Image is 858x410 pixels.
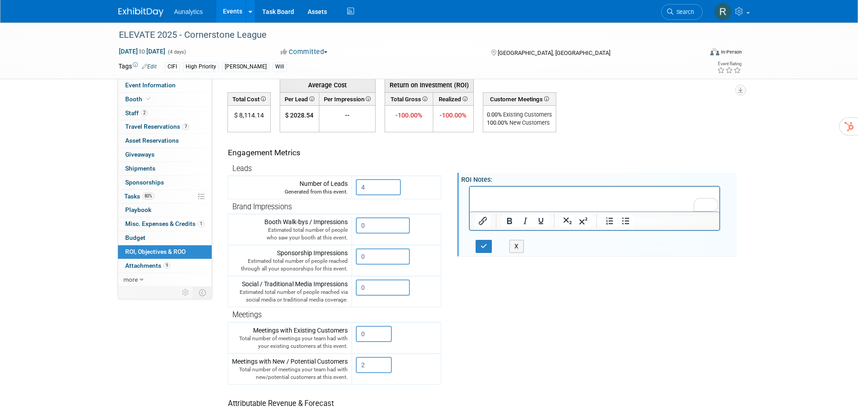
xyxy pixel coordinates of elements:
[533,215,549,227] button: Underline
[232,279,348,304] div: Social / Traditional Media Impressions
[118,134,212,148] a: Asset Reservations
[118,62,157,72] td: Tags
[232,226,348,242] div: Estimated total number of people who saw your booth at this event.
[163,262,170,269] span: 9
[118,107,212,120] a: Staff2
[319,92,375,105] th: Per Impression
[345,112,350,119] span: --
[118,148,212,162] a: Giveaways
[232,366,348,381] div: Total number of meetings your team had with new/potential customers at this event.
[277,47,331,57] button: Committed
[232,164,252,173] span: Leads
[487,111,552,119] div: %
[232,203,292,211] span: Brand Impressions
[228,147,437,158] div: Engagement Metrics
[125,81,176,89] span: Event Information
[222,62,269,72] div: [PERSON_NAME]
[125,234,145,241] span: Budget
[167,49,186,55] span: (4 days)
[165,62,180,72] div: CIFI
[118,245,212,259] a: ROI, Objectives & ROO
[433,92,473,105] th: Realized
[141,109,148,116] span: 2
[487,119,552,127] div: %
[227,92,270,105] th: Total Cost
[272,62,287,72] div: Will
[227,106,270,132] td: $ 8,114.14
[576,215,591,227] button: Superscript
[118,273,212,287] a: more
[661,4,703,20] a: Search
[125,137,179,144] span: Asset Reservations
[502,215,517,227] button: Bold
[673,9,694,15] span: Search
[498,50,610,56] span: [GEOGRAPHIC_DATA], [GEOGRAPHIC_DATA]
[146,96,151,101] i: Booth reservation complete
[125,165,155,172] span: Shipments
[118,190,212,203] a: Tasks80%
[232,248,348,273] div: Sponsorship Impressions
[138,48,146,55] span: to
[508,119,550,126] span: New Customers
[280,77,375,92] th: Average Cost
[649,47,742,60] div: Event Format
[487,119,504,126] span: 100.00
[118,231,212,245] a: Budget
[118,176,212,189] a: Sponsorships
[440,111,467,119] span: -100.00%
[518,215,533,227] button: Italic
[280,92,319,105] th: Per Lead
[178,287,194,298] td: Personalize Event Tab Strip
[123,276,138,283] span: more
[560,215,575,227] button: Subscript
[232,257,348,273] div: Estimated total number of people reached through all your sponsorships for this event.
[118,120,212,134] a: Travel Reservations7
[470,187,720,212] iframe: Rich Text Area
[193,287,212,298] td: Toggle Event Tabs
[714,3,731,20] img: Ryan Wilson
[118,79,212,92] a: Event Information
[232,179,348,196] div: Number of Leads
[125,123,189,130] span: Travel Reservations
[118,8,163,17] img: ExhibitDay
[232,188,348,196] div: Generated from this event.
[232,326,348,350] div: Meetings with Existing Customers
[721,49,742,55] div: In-Person
[385,92,433,105] th: Total Gross
[142,193,154,199] span: 80%
[118,203,212,217] a: Playbook
[618,215,633,227] button: Bullet list
[509,240,524,253] button: X
[142,63,157,70] a: Edit
[118,93,212,106] a: Booth
[118,162,212,176] a: Shipments
[232,357,348,381] div: Meetings with New / Potential Customers
[118,259,212,273] a: Attachments9
[183,62,219,72] div: High Priority
[125,248,186,255] span: ROI, Objectives & ROO
[125,151,154,158] span: Giveaways
[285,112,313,119] span: $ 2028.54
[125,262,170,269] span: Attachments
[228,387,436,409] div: Attributable Revenue & Forecast
[118,217,212,231] a: Misc. Expenses & Credits1
[125,109,148,117] span: Staff
[232,288,348,304] div: Estimated total number of people reached via social media or traditional media coverage.
[395,111,422,119] span: -100.00%
[198,221,204,227] span: 1
[125,220,204,227] span: Misc. Expenses & Credits
[502,111,552,118] span: Existing Customers
[116,27,689,43] div: ELEVATE 2025 - Cornerstone League
[232,311,262,319] span: Meetings
[174,8,203,15] span: Aunalytics
[125,206,151,213] span: Playbook
[125,95,153,103] span: Booth
[487,111,498,118] span: 0.00
[125,179,164,186] span: Sponsorships
[385,77,473,92] th: Return on Investment (ROI)
[717,62,741,66] div: Event Rating
[124,193,154,200] span: Tasks
[232,335,348,350] div: Total number of meetings your team had with your existing customers at this event.
[483,92,556,105] th: Customer Meetings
